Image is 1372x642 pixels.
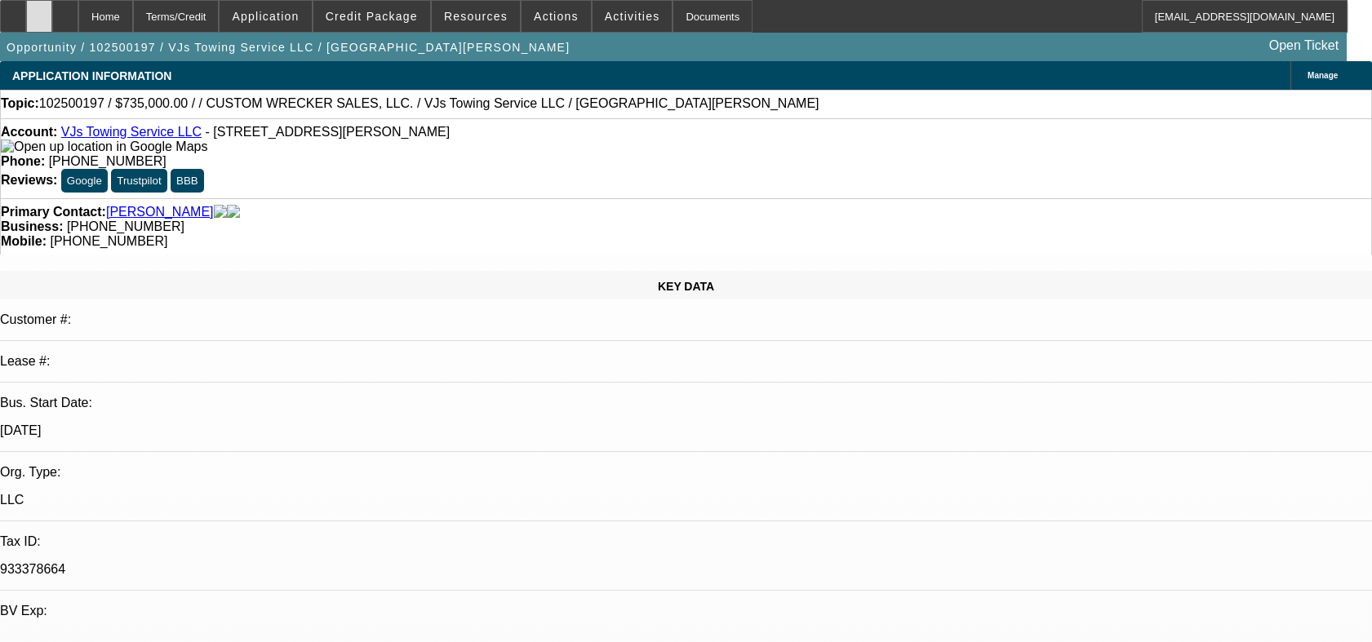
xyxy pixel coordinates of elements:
[534,10,579,23] span: Actions
[444,10,508,23] span: Resources
[227,205,240,219] img: linkedin-icon.png
[605,10,660,23] span: Activities
[1,205,106,219] strong: Primary Contact:
[313,1,430,32] button: Credit Package
[1308,71,1338,80] span: Manage
[1,234,47,248] strong: Mobile:
[1,96,39,111] strong: Topic:
[232,10,299,23] span: Application
[214,205,227,219] img: facebook-icon.png
[61,169,108,193] button: Google
[61,125,202,139] a: VJs Towing Service LLC
[50,234,167,248] span: [PHONE_NUMBER]
[522,1,591,32] button: Actions
[12,69,171,82] span: APPLICATION INFORMATION
[106,205,214,219] a: [PERSON_NAME]
[49,154,167,168] span: [PHONE_NUMBER]
[67,219,184,233] span: [PHONE_NUMBER]
[1,125,57,139] strong: Account:
[593,1,673,32] button: Activities
[1,154,45,168] strong: Phone:
[205,125,450,139] span: - [STREET_ADDRESS][PERSON_NAME]
[1263,32,1345,60] a: Open Ticket
[1,139,207,154] img: Open up location in Google Maps
[1,219,63,233] strong: Business:
[326,10,418,23] span: Credit Package
[39,96,819,111] span: 102500197 / $735,000.00 / / CUSTOM WRECKER SALES, LLC. / VJs Towing Service LLC / [GEOGRAPHIC_DAT...
[220,1,311,32] button: Application
[1,173,57,187] strong: Reviews:
[171,169,204,193] button: BBB
[1,139,207,153] a: View Google Maps
[432,1,520,32] button: Resources
[7,41,570,54] span: Opportunity / 102500197 / VJs Towing Service LLC / [GEOGRAPHIC_DATA][PERSON_NAME]
[111,169,167,193] button: Trustpilot
[658,280,714,293] span: KEY DATA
